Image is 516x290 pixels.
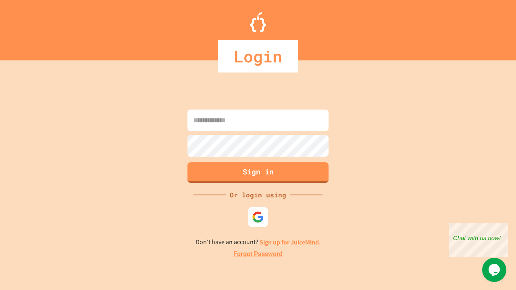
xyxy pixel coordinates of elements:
button: Sign in [187,162,329,183]
img: google-icon.svg [252,211,264,223]
a: Forgot Password [233,249,283,259]
p: Don't have an account? [196,237,321,247]
iframe: chat widget [449,223,508,257]
img: Logo.svg [250,12,266,32]
div: Login [218,40,298,72]
a: Sign up for JuiceMind. [260,238,321,246]
div: Or login using [226,190,290,200]
iframe: chat widget [482,258,508,282]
